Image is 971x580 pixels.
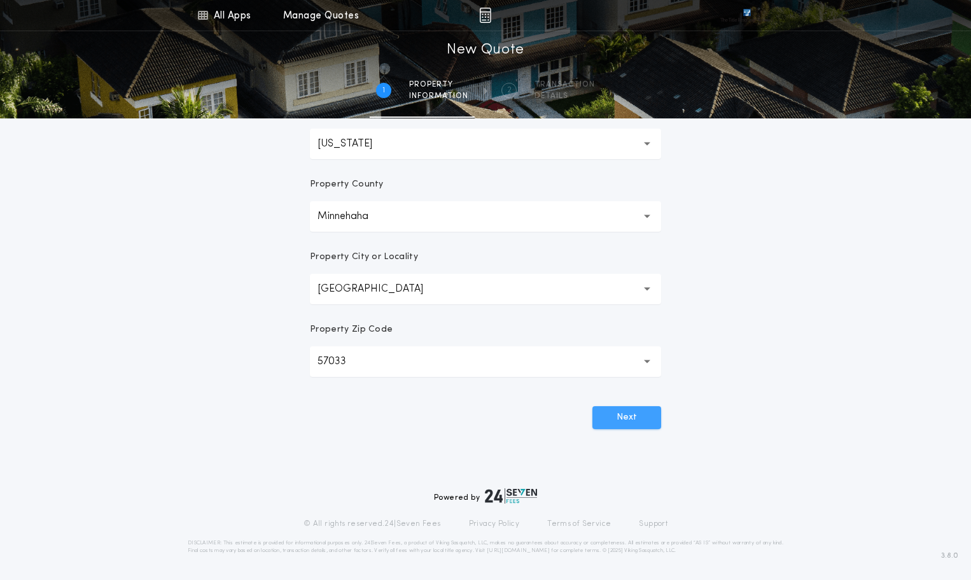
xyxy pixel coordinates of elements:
img: img [479,8,491,23]
button: Minnehaha [310,201,661,232]
button: Next [592,406,661,429]
p: Minnehaha [318,209,389,224]
span: Property [409,80,468,90]
span: Transaction [534,80,595,90]
h1: New Quote [447,40,524,60]
a: Privacy Policy [469,519,520,529]
span: details [534,91,595,101]
p: Property Zip Code [310,323,393,336]
button: [GEOGRAPHIC_DATA] [310,274,661,304]
p: Property County [310,178,384,191]
button: [US_STATE] [310,129,661,159]
h2: 2 [507,85,512,95]
p: DISCLAIMER: This estimate is provided for informational purposes only. 24|Seven Fees, a product o... [188,539,783,555]
h2: 1 [382,85,385,95]
p: [US_STATE] [318,136,393,152]
a: Terms of Service [547,519,611,529]
span: information [409,91,468,101]
img: vs-icon [720,9,774,22]
a: Support [639,519,667,529]
span: 3.8.0 [941,550,958,562]
div: Powered by [434,488,537,504]
p: [GEOGRAPHIC_DATA] [318,281,444,297]
a: [URL][DOMAIN_NAME] [487,548,550,553]
img: logo [485,488,537,504]
p: © All rights reserved. 24|Seven Fees [304,519,441,529]
button: 57033 [310,346,661,377]
p: 57033 [318,354,367,369]
p: Property City or Locality [310,251,418,264]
